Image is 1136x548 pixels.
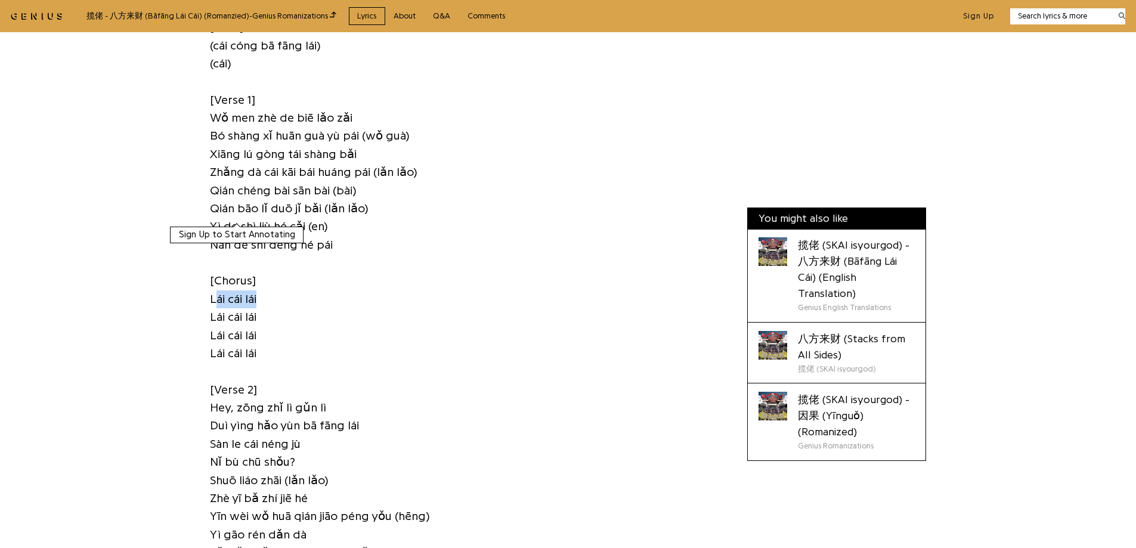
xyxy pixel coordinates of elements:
a: Cover art for 揽佬 (SKAI isyourgod) - 八方来财 (Bāfāng Lái Cái) (English Translation) by Genius English... [748,230,925,323]
div: 揽佬 (SKAI isyourgod) [798,363,915,375]
button: Sign Up [963,11,994,21]
div: Genius Romanizations [798,440,915,452]
div: Cover art for 揽佬 (SKAI isyourgod) - 因果 (Yīnguǒ) (Romanized) by Genius Romanizations [759,392,787,420]
a: Cover art for 揽佬 (SKAI isyourgod) - 因果 (Yīnguǒ) (Romanized) by Genius Romanizations揽佬 (SKAI isyou... [748,383,925,460]
a: Comments [459,7,514,26]
a: Cover art for 八方来财 (Stacks from All Sides) by 揽佬 (SKAI isyourgod)八方来财 (Stacks from All Sides)揽佬 (... [748,323,925,383]
div: Genius English Translations [798,302,915,314]
a: About [385,7,425,26]
a: Q&A [425,7,459,26]
button: Sign Up to Start Annotating [170,227,304,243]
input: Search lyrics & more [1010,10,1111,22]
div: 揽佬 (SKAI isyourgod) - 八方来财 (Bāfāng Lái Cái) (English Translation) [798,237,915,302]
div: 八方来财 (Stacks from All Sides) [798,331,915,363]
div: 揽佬 (SKAI isyourgod) - 因果 (Yīnguǒ) (Romanized) [798,392,915,440]
a: Lyrics [349,7,385,26]
div: Cover art for 八方来财 (Stacks from All Sides) by 揽佬 (SKAI isyourgod) [759,331,787,360]
div: 揽佬 - 八方来财 (Bāfāng Lái Cái) (Romanzied) - Genius Romanizations [86,10,336,23]
div: You might also like [748,208,925,230]
div: Cover art for 揽佬 (SKAI isyourgod) - 八方来财 (Bāfāng Lái Cái) (English Translation) by Genius English... [759,237,787,266]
